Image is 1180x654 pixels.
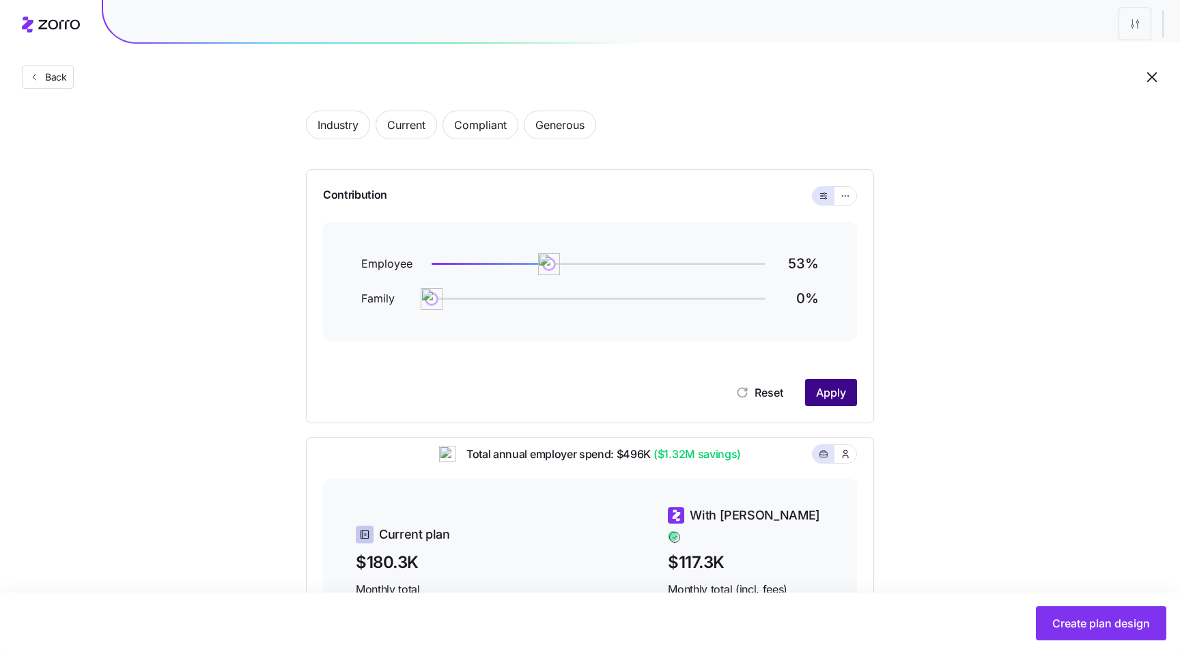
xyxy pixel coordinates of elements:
[361,290,416,307] span: Family
[442,111,518,139] button: Compliant
[1036,606,1166,640] button: Create plan design
[668,550,824,575] span: $117.3K
[421,288,442,310] img: ai-icon.png
[376,111,437,139] button: Current
[356,550,512,575] span: $180.3K
[668,581,824,598] span: Monthly total (incl. fees)
[524,111,596,139] button: Generous
[651,446,741,463] span: ($1.32M savings)
[379,525,450,544] span: Current plan
[538,253,560,275] img: ai-icon.png
[816,384,846,401] span: Apply
[318,111,359,139] span: Industry
[439,446,455,462] img: ai-icon.png
[690,506,820,525] span: With [PERSON_NAME]
[22,66,74,89] button: Back
[781,255,819,273] h2: 53 %
[1052,615,1150,631] span: Create plan design
[323,186,387,205] span: Contribution
[725,379,794,406] button: Reset
[454,111,507,139] span: Compliant
[387,111,425,139] span: Current
[40,70,67,84] span: Back
[455,446,741,463] span: Total annual employer spend: $496K
[306,111,370,139] button: Industry
[356,581,512,598] span: Monthly total
[361,255,416,272] span: Employee
[535,111,585,139] span: Generous
[805,379,857,406] button: Apply
[755,384,783,401] span: Reset
[781,289,819,308] h2: 0 %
